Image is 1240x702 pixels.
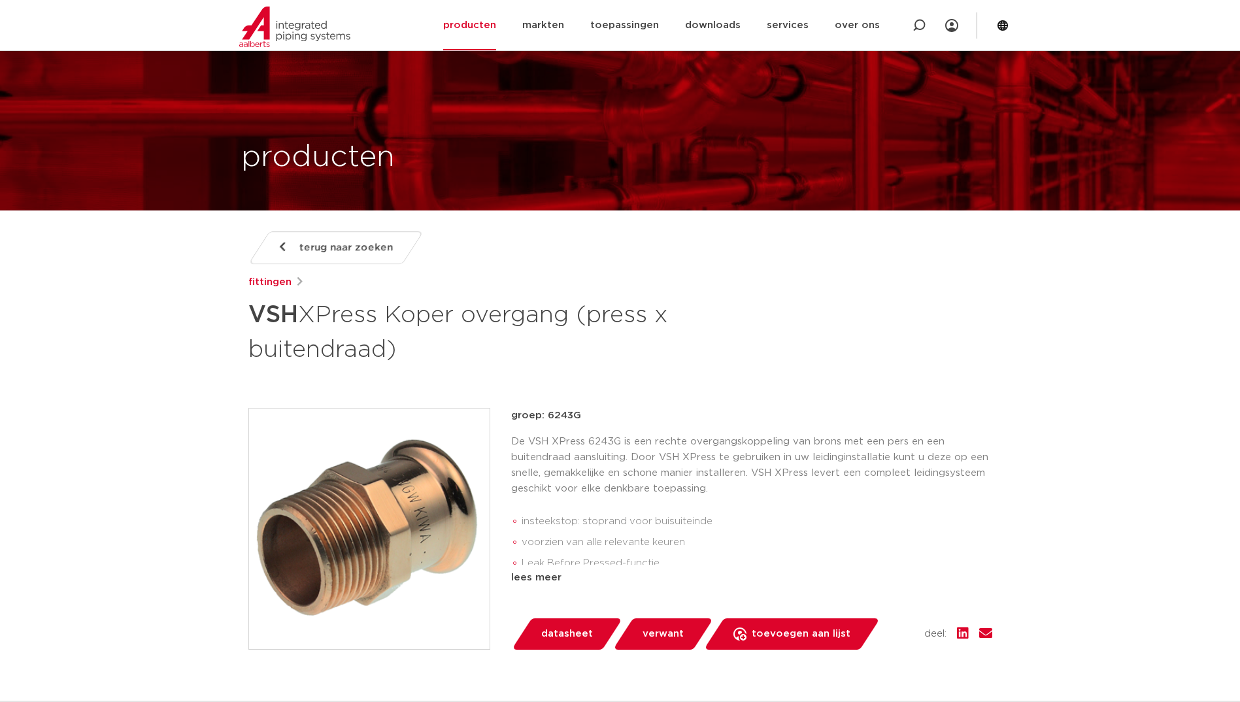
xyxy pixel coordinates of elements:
[752,624,850,644] span: toevoegen aan lijst
[248,275,292,290] a: fittingen
[924,626,947,642] span: deel:
[248,295,739,366] h1: XPress Koper overgang (press x buitendraad)
[643,624,684,644] span: verwant
[248,303,298,327] strong: VSH
[299,237,393,258] span: terug naar zoeken
[522,511,992,532] li: insteekstop: stoprand voor buisuiteinde
[522,532,992,553] li: voorzien van alle relevante keuren
[511,618,622,650] a: datasheet
[241,137,395,178] h1: producten
[511,570,992,586] div: lees meer
[511,408,992,424] p: groep: 6243G
[249,409,490,649] img: Product Image for VSH XPress Koper overgang (press x buitendraad)
[511,434,992,497] p: De VSH XPress 6243G is een rechte overgangskoppeling van brons met een pers en een buitendraad aa...
[612,618,713,650] a: verwant
[522,553,992,574] li: Leak Before Pressed-functie
[248,231,423,264] a: terug naar zoeken
[541,624,593,644] span: datasheet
